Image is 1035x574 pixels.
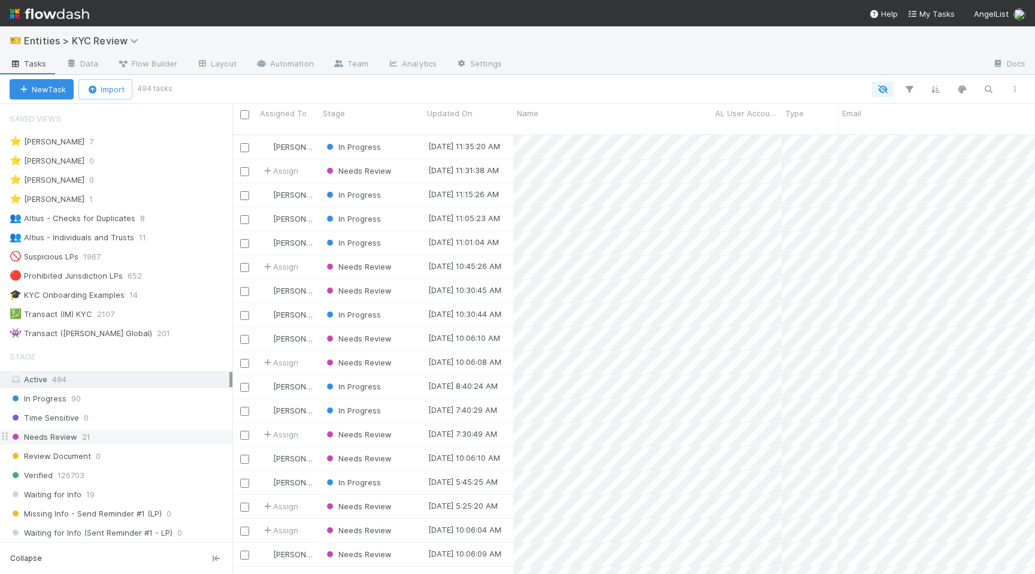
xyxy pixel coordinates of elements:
[10,249,78,264] div: Suspicious LPs
[324,380,381,392] div: In Progress
[10,326,152,341] div: Transact ([PERSON_NAME] Global)
[261,285,313,297] div: [PERSON_NAME]
[273,478,334,487] span: [PERSON_NAME]
[262,454,271,463] img: avatar_1a1d5361-16dd-4910-a949-020dcd9f55a3.png
[974,9,1009,19] span: AngelList
[10,134,84,149] div: [PERSON_NAME]
[324,500,392,512] div: Needs Review
[10,155,22,165] span: ⭐
[240,287,249,296] input: Toggle Row Selected
[273,142,334,152] span: [PERSON_NAME]
[56,55,108,74] a: Data
[323,55,378,74] a: Team
[10,553,42,564] span: Collapse
[428,332,500,344] div: [DATE] 10:06:10 AM
[240,551,249,560] input: Toggle Row Selected
[324,262,392,271] span: Needs Review
[240,239,249,248] input: Toggle Row Selected
[428,548,501,560] div: [DATE] 10:06:09 AM
[10,173,84,188] div: [PERSON_NAME]
[240,143,249,152] input: Toggle Row Selected
[108,55,187,74] a: Flow Builder
[324,261,392,273] div: Needs Review
[261,428,298,440] span: Assign
[10,525,172,540] span: Waiting for Info (Sent Reminder #1 - LP)
[89,153,106,168] span: 0
[10,391,66,406] span: In Progress
[10,288,125,303] div: KYC Onboarding Examples
[262,190,271,200] img: avatar_7d83f73c-397d-4044-baf2-bb2da42e298f.png
[10,230,134,245] div: Altius - Individuals and Trusts
[82,430,90,445] span: 21
[261,309,313,321] div: [PERSON_NAME]
[10,289,22,300] span: 🎓
[10,192,84,207] div: [PERSON_NAME]
[261,476,313,488] div: [PERSON_NAME]
[261,380,313,392] div: [PERSON_NAME]
[128,268,154,283] span: 652
[324,165,392,177] div: Needs Review
[240,311,249,320] input: Toggle Row Selected
[262,406,271,415] img: avatar_7d83f73c-397d-4044-baf2-bb2da42e298f.png
[715,107,779,119] span: AL User Account Name
[261,333,313,345] div: [PERSON_NAME]
[262,214,271,223] img: avatar_ec94f6e9-05c5-4d36-a6c8-d0cea77c3c29.png
[1013,8,1025,20] img: avatar_ec94f6e9-05c5-4d36-a6c8-d0cea77c3c29.png
[428,164,499,176] div: [DATE] 11:31:38 AM
[10,4,89,24] img: logo-inverted-e16ddd16eac7371096b0.svg
[52,374,66,384] span: 494
[97,307,126,322] span: 2107
[10,410,79,425] span: Time Sensitive
[273,190,334,200] span: [PERSON_NAME]
[261,548,313,560] div: [PERSON_NAME]
[10,213,22,223] span: 👥
[262,334,271,343] img: avatar_d8fc9ee4-bd1b-4062-a2a8-84feb2d97839.png
[262,142,271,152] img: avatar_7d83f73c-397d-4044-baf2-bb2da42e298f.png
[428,260,501,272] div: [DATE] 10:45:26 AM
[324,524,392,536] div: Needs Review
[10,372,229,387] div: Active
[240,455,249,464] input: Toggle Row Selected
[428,308,501,320] div: [DATE] 10:30:44 AM
[240,527,249,536] input: Toggle Row Selected
[983,55,1035,74] a: Docs
[240,407,249,416] input: Toggle Row Selected
[10,35,22,46] span: 🎫
[869,8,898,20] div: Help
[324,548,392,560] div: Needs Review
[10,58,47,70] span: Tasks
[428,404,497,416] div: [DATE] 7:40:29 AM
[324,452,392,464] div: Needs Review
[324,478,381,487] span: In Progress
[428,500,498,512] div: [DATE] 5:25:20 AM
[240,215,249,224] input: Toggle Row Selected
[262,310,271,319] img: avatar_7d83f73c-397d-4044-baf2-bb2da42e298f.png
[10,270,22,280] span: 🔴
[324,549,392,559] span: Needs Review
[129,288,150,303] span: 14
[261,261,298,273] span: Assign
[273,406,334,415] span: [PERSON_NAME]
[240,335,249,344] input: Toggle Row Selected
[86,487,95,502] span: 19
[262,238,271,247] img: avatar_7d83f73c-397d-4044-baf2-bb2da42e298f.png
[261,524,298,536] span: Assign
[261,189,313,201] div: [PERSON_NAME]
[262,478,271,487] img: avatar_7d83f73c-397d-4044-baf2-bb2da42e298f.png
[139,230,158,245] span: 11
[324,382,381,391] span: In Progress
[157,326,182,341] span: 201
[273,454,334,463] span: [PERSON_NAME]
[78,79,132,99] button: Import
[324,237,381,249] div: In Progress
[324,406,381,415] span: In Progress
[428,524,501,536] div: [DATE] 10:06:04 AM
[10,468,53,483] span: Verified
[324,333,392,345] div: Needs Review
[273,549,334,559] span: [PERSON_NAME]
[324,525,392,535] span: Needs Review
[273,238,334,247] span: [PERSON_NAME]
[261,404,313,416] div: [PERSON_NAME]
